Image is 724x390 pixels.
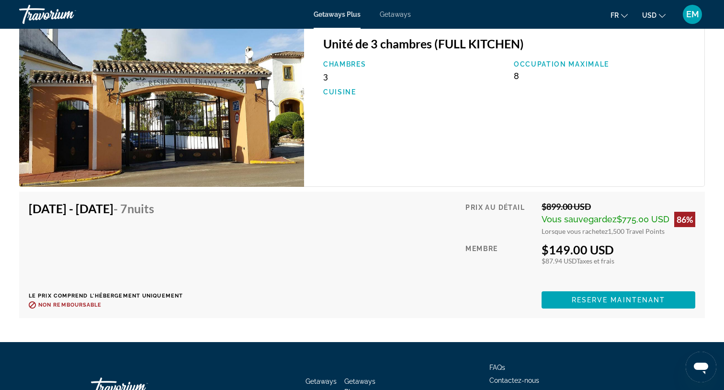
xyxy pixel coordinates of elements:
[305,378,337,385] a: Getaways
[323,36,695,51] h3: Unité de 3 chambres (FULL KITCHEN)
[19,26,304,187] img: Residencial Diana
[323,71,328,81] span: 3
[542,214,617,224] span: Vous sauvegardez
[542,291,695,309] button: Reserve maintenant
[38,302,102,308] span: Non remboursable
[642,8,666,22] button: Change currency
[642,11,656,19] span: USD
[572,296,666,304] span: Reserve maintenant
[617,214,669,224] span: $775.00 USD
[19,2,115,27] a: Travorium
[686,10,699,19] span: EM
[680,4,705,24] button: User Menu
[29,293,183,299] p: Le prix comprend l'hébergement uniquement
[465,242,534,284] div: Membre
[542,257,695,265] div: $87.94 USD
[611,11,619,19] span: fr
[489,377,539,384] a: Contactez-nous
[489,364,505,371] a: FAQs
[314,11,361,18] a: Getaways Plus
[323,60,504,68] p: Chambres
[611,8,628,22] button: Change language
[542,201,695,212] div: $899.00 USD
[514,60,695,68] p: Occupation maximale
[323,88,504,96] p: Cuisine
[127,201,154,216] span: nuits
[577,257,614,265] span: Taxes et frais
[686,352,716,382] iframe: Bouton de lancement de la fenêtre de messagerie
[29,201,176,216] h4: [DATE] - [DATE]
[608,227,665,235] span: 1,500 Travel Points
[113,201,154,216] span: - 7
[542,242,695,257] div: $149.00 USD
[674,212,695,227] div: 86%
[465,201,534,235] div: Prix au détail
[542,227,608,235] span: Lorsque vous rachetez
[514,71,519,81] span: 8
[380,11,411,18] a: Getaways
